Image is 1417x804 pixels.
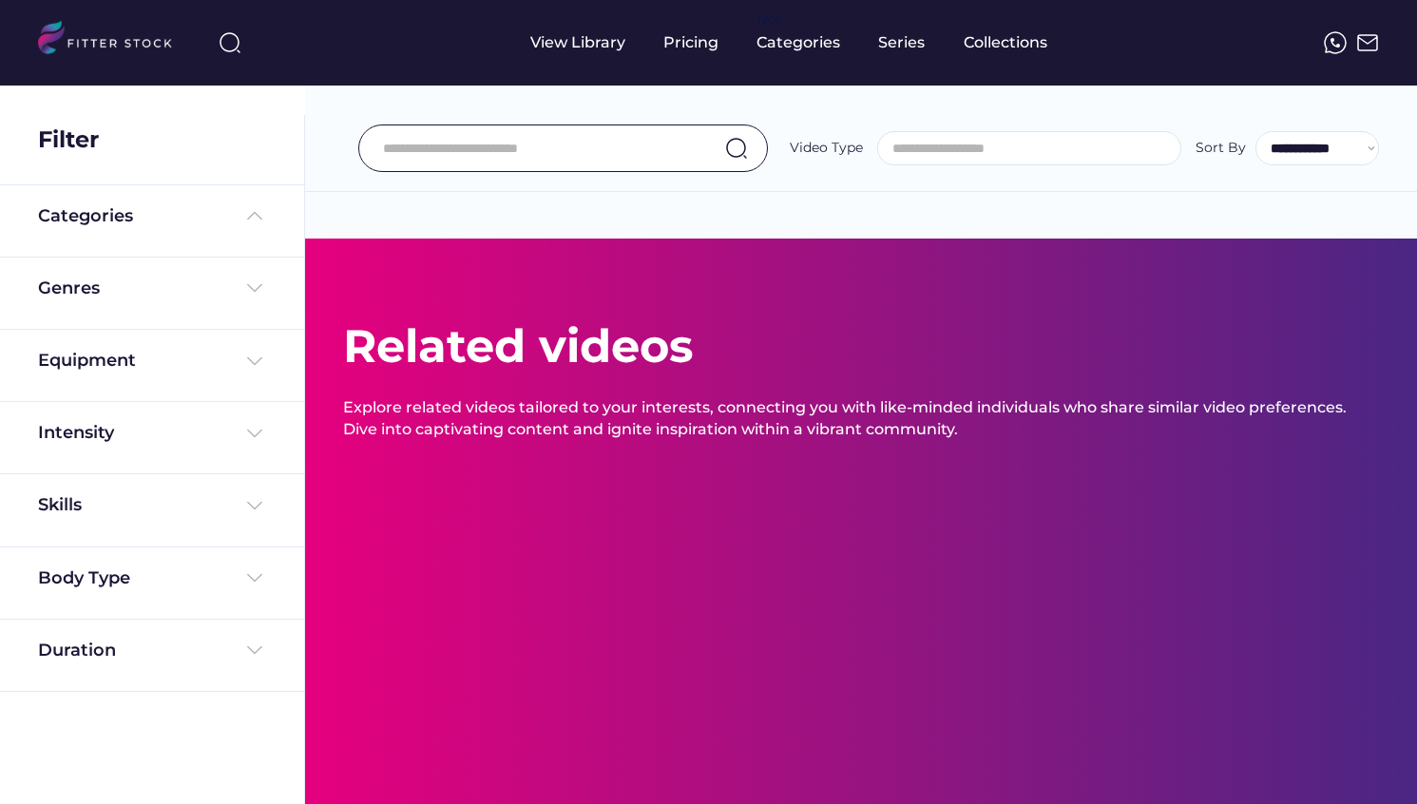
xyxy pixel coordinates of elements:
div: Video Type [790,139,863,158]
div: Sort By [1196,139,1246,158]
div: Skills [38,493,86,517]
img: Frame%2051.svg [1356,31,1379,54]
div: Duration [38,639,116,662]
img: LOGO.svg [38,21,188,60]
div: Categories [38,204,133,228]
div: Equipment [38,349,136,373]
div: Body Type [38,566,130,590]
img: Frame%20%285%29.svg [243,204,266,227]
div: Collections [964,32,1047,53]
div: Related videos [343,315,693,378]
img: meteor-icons_whatsapp%20%281%29.svg [1324,31,1347,54]
div: Series [878,32,926,53]
img: search-normal.svg [725,137,748,160]
div: Explore related videos tailored to your interests, connecting you with like-minded individuals wh... [343,397,1379,440]
div: Categories [756,32,840,53]
img: Frame%20%284%29.svg [243,494,266,517]
img: Frame%20%284%29.svg [243,566,266,589]
img: Frame%20%284%29.svg [243,350,266,373]
div: fvck [756,10,781,29]
img: Frame%20%284%29.svg [243,422,266,445]
img: Frame%20%284%29.svg [243,277,266,299]
img: Frame%20%284%29.svg [243,639,266,661]
div: Pricing [663,32,718,53]
div: Filter [38,124,99,156]
div: Intensity [38,421,114,445]
div: View Library [530,32,625,53]
div: Genres [38,277,100,300]
img: search-normal%203.svg [219,31,241,54]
